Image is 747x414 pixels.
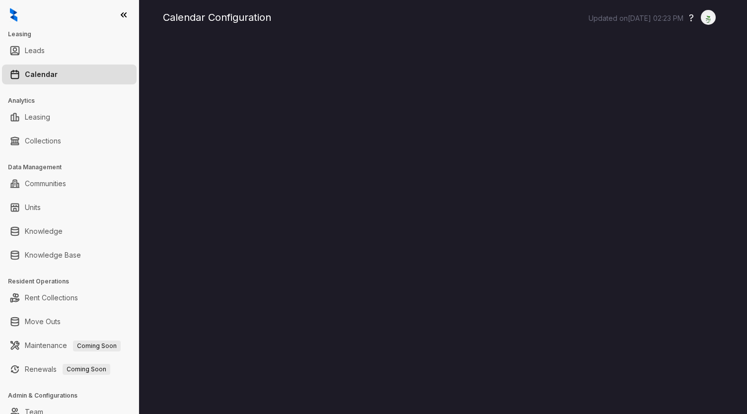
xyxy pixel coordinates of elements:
a: Knowledge Base [25,245,81,265]
a: Communities [25,174,66,194]
iframe: retool [163,40,723,414]
span: Coming Soon [73,341,121,351]
a: Knowledge [25,221,63,241]
li: Maintenance [2,336,137,355]
span: Coming Soon [63,364,110,375]
p: Updated on [DATE] 02:23 PM [589,13,683,23]
li: Knowledge Base [2,245,137,265]
img: UserAvatar [701,12,715,23]
li: Collections [2,131,137,151]
li: Leads [2,41,137,61]
a: Calendar [25,65,58,84]
li: Calendar [2,65,137,84]
li: Move Outs [2,312,137,332]
li: Leasing [2,107,137,127]
h3: Resident Operations [8,277,139,286]
h3: Leasing [8,30,139,39]
h3: Analytics [8,96,139,105]
li: Knowledge [2,221,137,241]
a: Leasing [25,107,50,127]
a: Units [25,198,41,217]
li: Renewals [2,359,137,379]
img: logo [10,8,17,22]
li: Communities [2,174,137,194]
a: Leads [25,41,45,61]
a: Collections [25,131,61,151]
div: Calendar Configuration [163,10,723,25]
a: Rent Collections [25,288,78,308]
h3: Data Management [8,163,139,172]
h3: Admin & Configurations [8,391,139,400]
button: ? [689,10,694,25]
a: Move Outs [25,312,61,332]
a: RenewalsComing Soon [25,359,110,379]
li: Rent Collections [2,288,137,308]
li: Units [2,198,137,217]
